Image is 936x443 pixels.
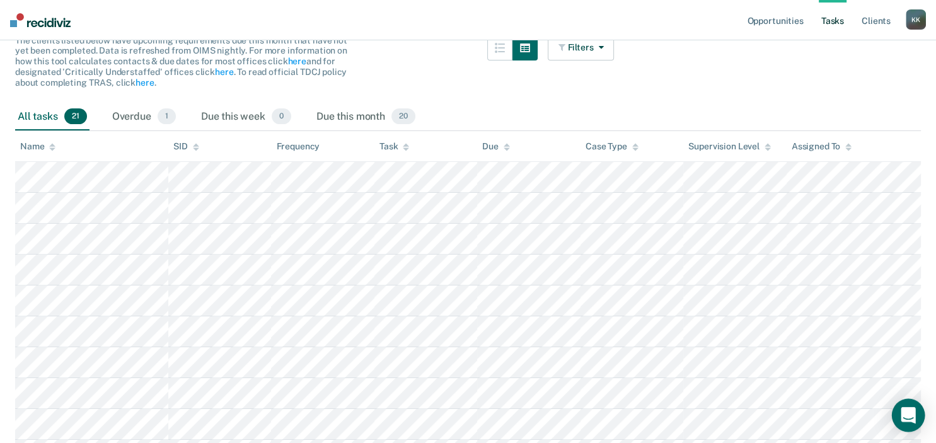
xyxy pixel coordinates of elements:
[906,9,926,30] div: K K
[136,78,154,88] a: here
[379,141,409,152] div: Task
[20,141,55,152] div: Name
[110,103,178,131] div: Overdue1
[199,103,294,131] div: Due this week0
[287,56,306,66] a: here
[158,108,176,125] span: 1
[586,141,638,152] div: Case Type
[906,9,926,30] button: KK
[792,141,852,152] div: Assigned To
[548,35,615,60] button: Filters
[15,35,347,88] span: The clients listed below have upcoming requirements due this month that have not yet been complet...
[482,141,510,152] div: Due
[10,13,71,27] img: Recidiviz
[173,141,199,152] div: SID
[276,141,320,152] div: Frequency
[272,108,291,125] span: 0
[391,108,415,125] span: 20
[215,67,233,77] a: here
[314,103,418,131] div: Due this month20
[15,103,90,131] div: All tasks21
[64,108,87,125] span: 21
[892,399,925,432] div: Open Intercom Messenger
[688,141,771,152] div: Supervision Level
